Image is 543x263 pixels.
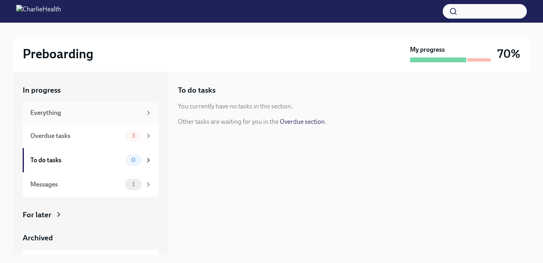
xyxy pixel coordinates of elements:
[23,233,158,243] a: Archived
[16,5,61,18] img: CharlieHealth
[178,102,293,111] div: You currently have no tasks in this section.
[178,85,216,95] h5: To do tasks
[23,148,158,172] a: To do tasks0
[30,156,122,165] div: To do tasks
[30,180,122,189] div: Messages
[127,133,140,139] span: 3
[23,210,51,220] div: For later
[410,45,445,54] strong: My progress
[23,172,158,197] a: Messages1
[325,118,326,125] span: .
[30,131,122,140] div: Overdue tasks
[23,85,158,95] a: In progress
[23,210,158,220] a: For later
[178,118,279,125] span: Other tasks are waiting for you in the
[127,181,139,187] span: 1
[23,102,158,124] a: Everything
[30,108,142,117] div: Everything
[23,46,93,62] h2: Preboarding
[23,124,158,148] a: Overdue tasks3
[497,47,520,61] h3: 70%
[127,157,140,163] span: 0
[280,118,325,125] a: Overdue section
